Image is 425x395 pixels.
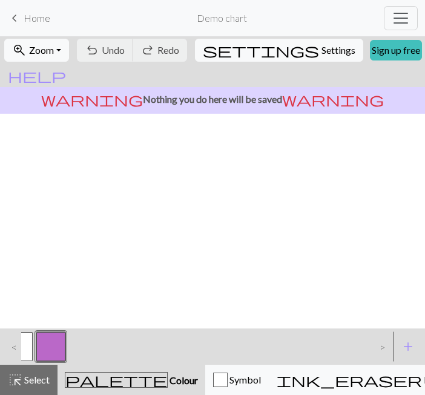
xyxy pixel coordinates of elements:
[7,10,22,27] span: keyboard_arrow_left
[24,12,50,24] span: Home
[8,371,22,388] span: highlight_alt
[8,67,66,84] span: help
[2,330,21,363] div: <
[4,39,69,62] button: Zoom
[168,374,198,386] span: Colour
[277,371,422,388] span: ink_eraser
[228,374,261,385] span: Symbol
[5,92,420,106] p: Nothing you do here will be saved
[321,43,355,57] span: Settings
[203,42,319,59] span: settings
[197,12,247,24] h2: Demo chart
[401,338,415,355] span: add
[195,39,363,62] button: SettingsSettings
[65,371,167,388] span: palette
[205,365,269,395] button: Symbol
[384,6,418,30] button: Toggle navigation
[22,374,50,385] span: Select
[370,330,389,363] div: >
[282,91,384,108] span: warning
[41,91,143,108] span: warning
[29,44,54,56] span: Zoom
[12,42,27,59] span: zoom_in
[58,365,205,395] button: Colour
[7,8,50,28] a: Home
[370,40,422,60] a: Sign up free
[203,43,319,57] i: Settings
